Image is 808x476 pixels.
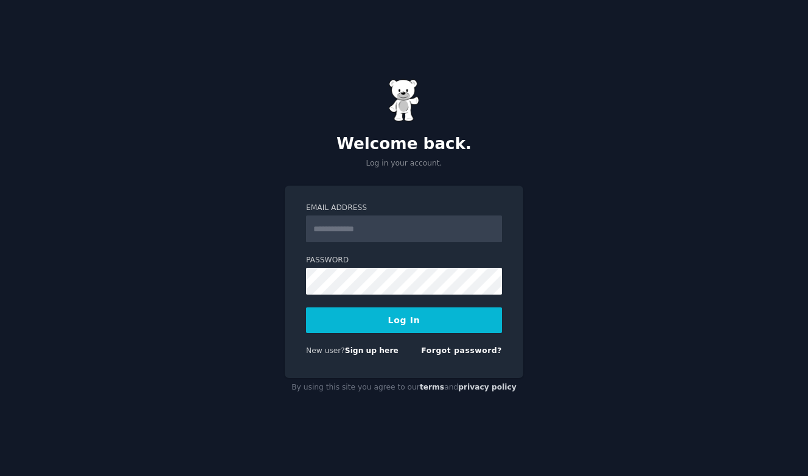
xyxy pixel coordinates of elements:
div: By using this site you agree to our and [285,378,523,397]
span: New user? [306,346,345,355]
a: Forgot password? [421,346,502,355]
label: Password [306,255,502,266]
a: terms [420,383,444,391]
button: Log In [306,307,502,333]
a: Sign up here [345,346,399,355]
label: Email Address [306,203,502,214]
h2: Welcome back. [285,135,523,154]
img: Gummy Bear [389,79,419,122]
a: privacy policy [458,383,517,391]
p: Log in your account. [285,158,523,169]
